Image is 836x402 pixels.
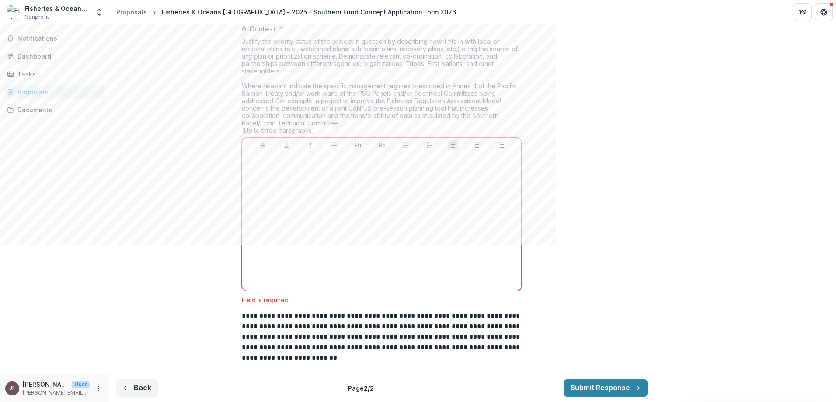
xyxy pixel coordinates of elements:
a: Dashboard [3,49,105,63]
a: Proposals [113,6,150,18]
button: Submit Response [564,379,648,397]
button: Get Help [815,3,833,21]
div: John Fulton [9,385,15,391]
a: Proposals [3,85,105,99]
p: Page 2 / 2 [348,384,374,393]
button: More [93,383,104,394]
button: Heading 1 [353,140,363,150]
div: Tasks [17,69,98,79]
div: Dashboard [17,52,98,61]
button: Align Right [496,140,506,150]
div: Documents [17,105,98,114]
button: Align Left [448,140,459,150]
button: Heading 2 [376,140,387,150]
p: 6. Context [242,24,275,34]
div: Fisheries & Oceans [GEOGRAPHIC_DATA] [24,4,90,13]
div: Justify the priority status of the project in question by describing how it fits in with local or... [242,38,522,138]
a: Tasks [3,67,105,81]
button: Back [116,379,158,397]
button: Ordered List [424,140,435,150]
p: User [72,381,90,388]
button: Bold [258,140,268,150]
button: Notifications [3,31,105,45]
button: Align Center [472,140,482,150]
div: Fisheries & Oceans [GEOGRAPHIC_DATA] - 2025 - Southern Fund Concept Application Form 2026 [162,7,456,17]
button: Partners [794,3,812,21]
div: Field is required [242,296,522,304]
button: Open entity switcher [93,3,105,21]
button: Strike [329,140,339,150]
p: [PERSON_NAME] [23,380,68,389]
div: Proposals [17,87,98,97]
img: Fisheries & Oceans Canada [7,5,21,19]
div: Proposals [116,7,147,17]
span: Notifications [17,35,102,42]
button: Italicize [305,140,316,150]
p: [PERSON_NAME][EMAIL_ADDRESS][DOMAIN_NAME] [23,389,90,397]
button: Bullet List [401,140,411,150]
span: Nonprofit [24,13,49,21]
nav: breadcrumb [113,6,460,18]
button: Underline [281,140,292,150]
a: Documents [3,103,105,117]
